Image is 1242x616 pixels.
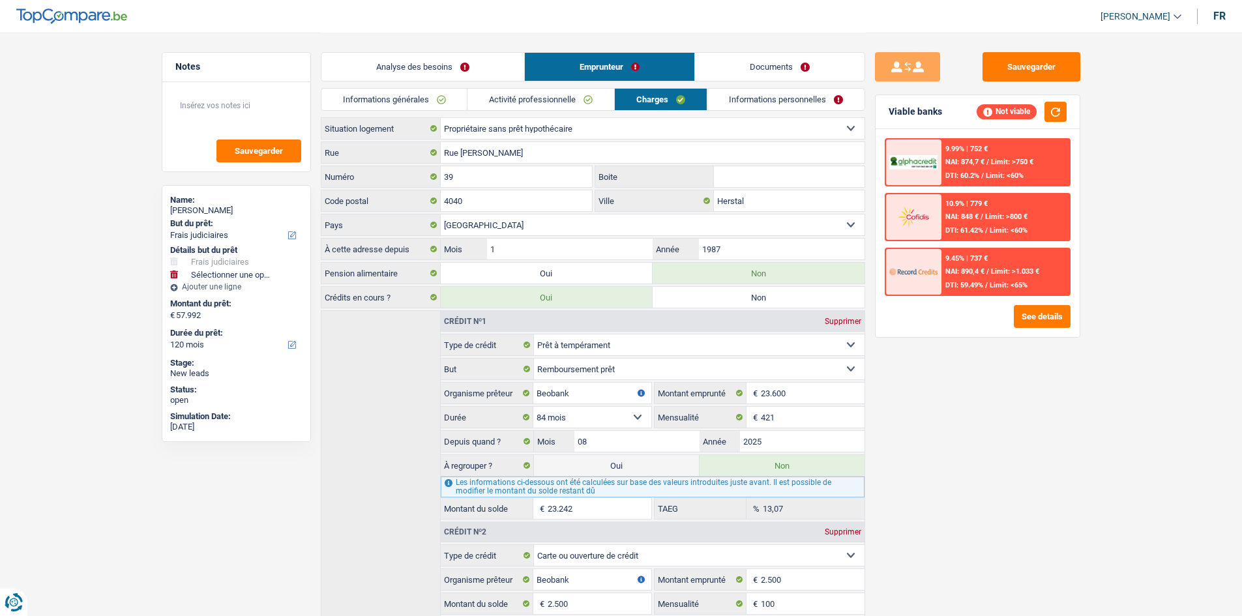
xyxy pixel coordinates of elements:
div: 10.9% | 779 € [945,199,987,208]
button: Sauvegarder [216,139,301,162]
label: Montant emprunté [655,569,747,590]
label: Mois [534,431,574,452]
label: Montant du solde [441,498,533,519]
label: Durée du prêt: [170,328,300,338]
span: € [747,593,761,614]
label: Ville [595,190,714,211]
span: € [747,407,761,428]
label: Type de crédit [441,334,534,355]
label: Oui [441,263,653,284]
div: [PERSON_NAME] [170,205,303,216]
a: Emprunteur [525,53,694,81]
div: Simulation Date: [170,411,303,422]
span: Limit: >1.033 € [990,267,1039,276]
span: / [981,171,983,180]
div: Viable banks [889,106,942,117]
label: À cette adresse depuis [321,239,441,259]
a: Informations personnelles [707,89,865,110]
span: DTI: 60.2% [945,171,979,180]
label: Montant du solde [441,593,533,614]
label: But du prêt: [170,218,300,229]
span: DTI: 61.42% [945,226,983,235]
span: € [533,498,548,519]
label: Pension alimentaire [321,263,441,284]
span: NAI: 874,7 € [945,158,984,166]
span: Limit: <60% [985,171,1023,180]
span: % [747,498,763,519]
div: Crédit nº2 [441,528,490,536]
label: Depuis quand ? [441,431,534,452]
h5: Notes [175,61,297,72]
span: Limit: >750 € [990,158,1033,166]
button: See details [1014,305,1071,328]
label: Oui [441,287,653,308]
span: / [986,267,988,276]
a: Activité professionnelle [467,89,614,110]
a: Documents [695,53,865,81]
div: Status: [170,385,303,395]
a: Charges [615,89,707,110]
label: Montant emprunté [655,383,747,403]
label: Type de crédit [441,545,534,566]
div: open [170,395,303,405]
span: / [986,158,988,166]
img: Cofidis [889,205,938,229]
a: Informations générales [321,89,467,110]
span: NAI: 848 € [945,213,978,221]
span: Limit: <60% [989,226,1027,235]
label: Mensualité [655,593,747,614]
div: Stage: [170,358,303,368]
label: Organisme prêteur [441,569,533,590]
label: Oui [534,455,699,476]
input: AAAA [740,431,865,452]
span: Limit: <65% [989,281,1027,289]
label: Année [653,239,699,259]
span: € [533,593,548,614]
label: Numéro [321,166,441,187]
button: Sauvegarder [983,52,1080,81]
div: [DATE] [170,422,303,432]
a: [PERSON_NAME] [1090,6,1181,27]
label: Rue [321,142,441,163]
img: Record Credits [889,259,938,284]
label: Non [653,287,865,308]
label: Pays [321,214,441,235]
label: Durée [441,407,533,428]
span: € [170,310,175,321]
span: / [980,213,983,221]
label: Non [700,455,865,476]
div: Les informations ci-dessous ont été calculées sur base des valeurs introduites juste avant. Il es... [441,477,864,497]
span: Sauvegarder [235,147,283,155]
div: Not viable [977,104,1037,119]
label: Mois [441,239,487,259]
label: TAEG [655,498,747,519]
span: DTI: 59.49% [945,281,983,289]
img: TopCompare Logo [16,8,127,24]
span: / [984,281,987,289]
div: New leads [170,368,303,379]
span: € [747,383,761,403]
div: Détails but du prêt [170,245,303,256]
div: 9.45% | 737 € [945,254,987,263]
div: Ajouter une ligne [170,282,303,291]
input: MM [574,431,699,452]
label: Montant du prêt: [170,299,300,309]
label: Année [700,431,740,452]
a: Analyse des besoins [321,53,524,81]
label: Code postal [321,190,441,211]
label: À regrouper ? [441,455,534,476]
label: Organisme prêteur [441,383,533,403]
label: Situation logement [321,118,441,139]
div: Supprimer [821,528,865,536]
span: NAI: 890,4 € [945,267,984,276]
span: [PERSON_NAME] [1101,11,1170,22]
label: Boite [595,166,714,187]
label: Mensualité [655,407,747,428]
img: AlphaCredit [889,155,938,170]
span: / [984,226,987,235]
div: 9.99% | 752 € [945,145,987,153]
input: MM [487,239,652,259]
label: But [441,359,534,379]
span: Limit: >800 € [984,213,1027,221]
label: Crédits en cours ? [321,287,441,308]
